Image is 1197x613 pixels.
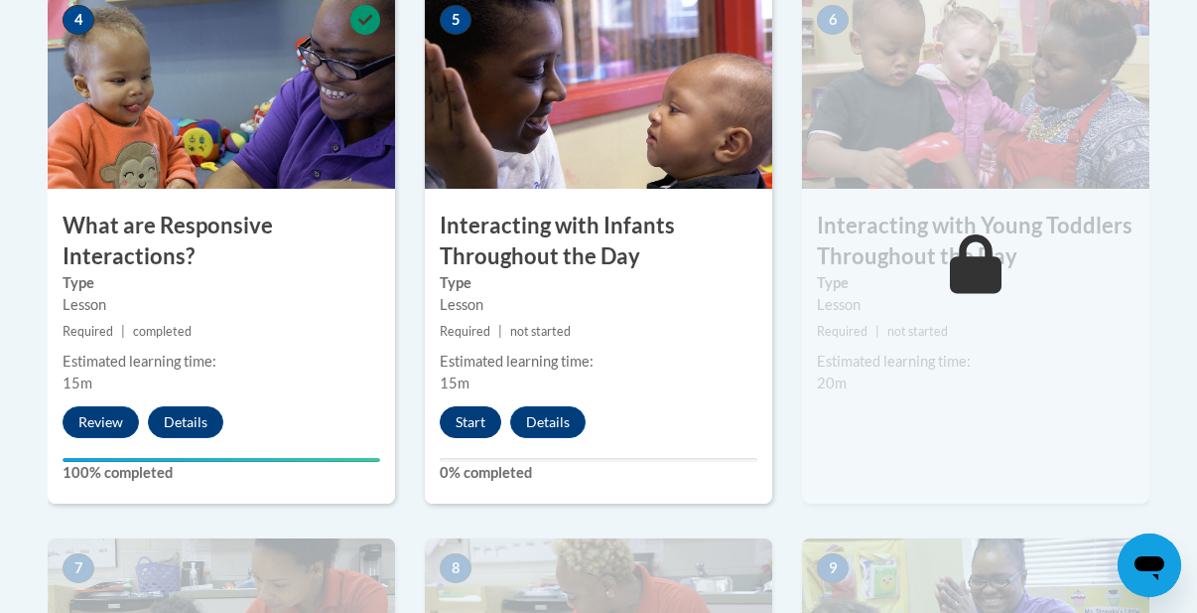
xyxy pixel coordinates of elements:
h3: Interacting with Young Toddlers Throughout the Day [802,211,1149,272]
label: Type [63,272,380,294]
div: Lesson [63,294,380,316]
div: Estimated learning time: [63,351,380,373]
button: Details [148,406,223,438]
span: | [498,324,502,339]
span: 6 [817,5,849,35]
h3: What are Responsive Interactions? [48,211,395,272]
div: Your progress [63,458,380,462]
span: Required [817,324,867,339]
label: 100% completed [63,462,380,484]
label: 0% completed [440,462,757,484]
span: not started [510,324,571,339]
span: 5 [440,5,471,35]
div: Lesson [440,294,757,316]
span: Required [440,324,490,339]
span: 7 [63,553,94,583]
span: 9 [817,553,849,583]
span: 8 [440,553,471,583]
span: 15m [440,375,469,391]
span: | [121,324,125,339]
label: Type [817,272,1134,294]
span: completed [133,324,192,339]
span: Required [63,324,113,339]
div: Estimated learning time: [817,351,1134,373]
div: Lesson [817,294,1134,316]
h3: Interacting with Infants Throughout the Day [425,211,772,272]
label: Type [440,272,757,294]
iframe: Button to launch messaging window [1118,534,1181,597]
span: 4 [63,5,94,35]
button: Review [63,406,139,438]
span: 15m [63,375,92,391]
button: Start [440,406,501,438]
span: 20m [817,375,847,391]
span: | [875,324,879,339]
button: Details [510,406,586,438]
div: Estimated learning time: [440,351,757,373]
span: not started [887,324,948,339]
